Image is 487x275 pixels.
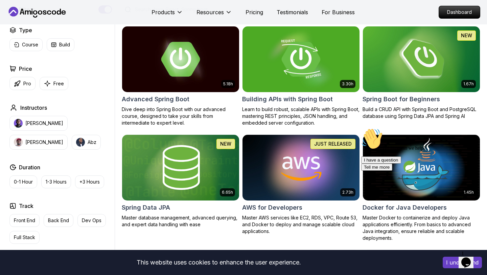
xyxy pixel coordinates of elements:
[79,178,100,185] p: +3 Hours
[9,231,40,244] button: Full Stack
[14,234,35,241] p: Full Stack
[75,175,104,188] button: +3 Hours
[363,94,440,104] h2: Spring Boot for Beginners
[46,178,67,185] p: 1-3 Hours
[14,178,33,185] p: 0-1 Hour
[342,81,353,87] p: 3.30h
[20,104,47,112] h2: Instructors
[9,116,68,131] button: instructor img[PERSON_NAME]
[222,190,233,195] p: 6.65h
[277,8,308,16] a: Testimonials
[242,26,360,92] img: Building APIs with Spring Boot card
[53,80,64,87] p: Free
[19,202,33,210] h2: Track
[9,214,40,227] button: Front End
[342,190,353,195] p: 2.73h
[47,38,74,51] button: Build
[122,214,239,228] p: Master database management, advanced querying, and expert data handling with ease
[242,106,360,126] p: Learn to build robust, scalable APIs with Spring Boot, mastering REST principles, JSON handling, ...
[122,26,239,92] img: Advanced Spring Boot card
[9,175,37,188] button: 0-1 Hour
[152,8,175,16] p: Products
[14,119,23,128] img: instructor img
[72,135,101,150] button: instructor imgAbz
[242,203,302,212] h2: AWS for Developers
[122,94,189,104] h2: Advanced Spring Boot
[363,106,480,120] p: Build a CRUD API with Spring Boot and PostgreSQL database using Spring Data JPA and Spring AI
[242,214,360,235] p: Master AWS services like EC2, RDS, VPC, Route 53, and Docker to deploy and manage scalable cloud ...
[59,41,70,48] p: Build
[242,134,360,235] a: AWS for Developers card2.73hJUST RELEASEDAWS for DevelopersMaster AWS services like EC2, RDS, VPC...
[9,38,43,51] button: Course
[3,38,34,45] button: Tell me more
[9,77,36,90] button: Pro
[9,135,68,150] button: instructor img[PERSON_NAME]
[44,214,73,227] button: Back End
[439,6,480,18] p: Dashboard
[76,138,85,147] img: instructor img
[220,141,231,147] p: NEW
[5,255,433,270] div: This website uses cookies to enhance the user experience.
[358,125,480,245] iframe: chat widget
[19,26,32,34] h2: Type
[14,138,23,147] img: instructor img
[363,26,480,120] a: Spring Boot for Beginners card1.67hNEWSpring Boot for BeginnersBuild a CRUD API with Spring Boot ...
[88,139,96,146] p: Abz
[25,120,63,127] p: [PERSON_NAME]
[122,134,239,228] a: Spring Data JPA card6.65hNEWSpring Data JPAMaster database management, advanced querying, and exp...
[25,139,63,146] p: [PERSON_NAME]
[19,65,32,73] h2: Price
[246,8,263,16] a: Pricing
[439,6,480,19] a: Dashboard
[3,31,43,38] button: I have a question
[3,20,67,25] span: Hi! How can we help?
[152,8,183,22] button: Products
[122,135,239,200] img: Spring Data JPA card
[40,77,68,90] button: Free
[14,217,35,224] p: Front End
[223,81,233,87] p: 5.18h
[122,106,239,126] p: Dive deep into Spring Boot with our advanced course, designed to take your skills from intermedia...
[461,32,472,39] p: NEW
[22,41,38,48] p: Course
[77,214,106,227] button: Dev Ops
[196,8,224,16] p: Resources
[3,3,124,45] div: 👋Hi! How can we help?I have a questionTell me more
[242,94,333,104] h2: Building APIs with Spring Boot
[242,135,360,200] img: AWS for Developers card
[242,26,360,126] a: Building APIs with Spring Boot card3.30hBuilding APIs with Spring BootLearn to build robust, scal...
[82,217,101,224] p: Dev Ops
[196,8,232,22] button: Resources
[122,203,170,212] h2: Spring Data JPA
[19,163,40,171] h2: Duration
[3,3,24,24] img: :wave:
[314,141,352,147] p: JUST RELEASED
[23,80,31,87] p: Pro
[41,175,71,188] button: 1-3 Hours
[48,217,69,224] p: Back End
[459,248,480,268] iframe: chat widget
[322,8,355,16] a: For Business
[463,81,474,87] p: 1.67h
[443,257,482,268] button: Accept cookies
[360,25,483,93] img: Spring Boot for Beginners card
[122,26,239,126] a: Advanced Spring Boot card5.18hAdvanced Spring BootDive deep into Spring Boot with our advanced co...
